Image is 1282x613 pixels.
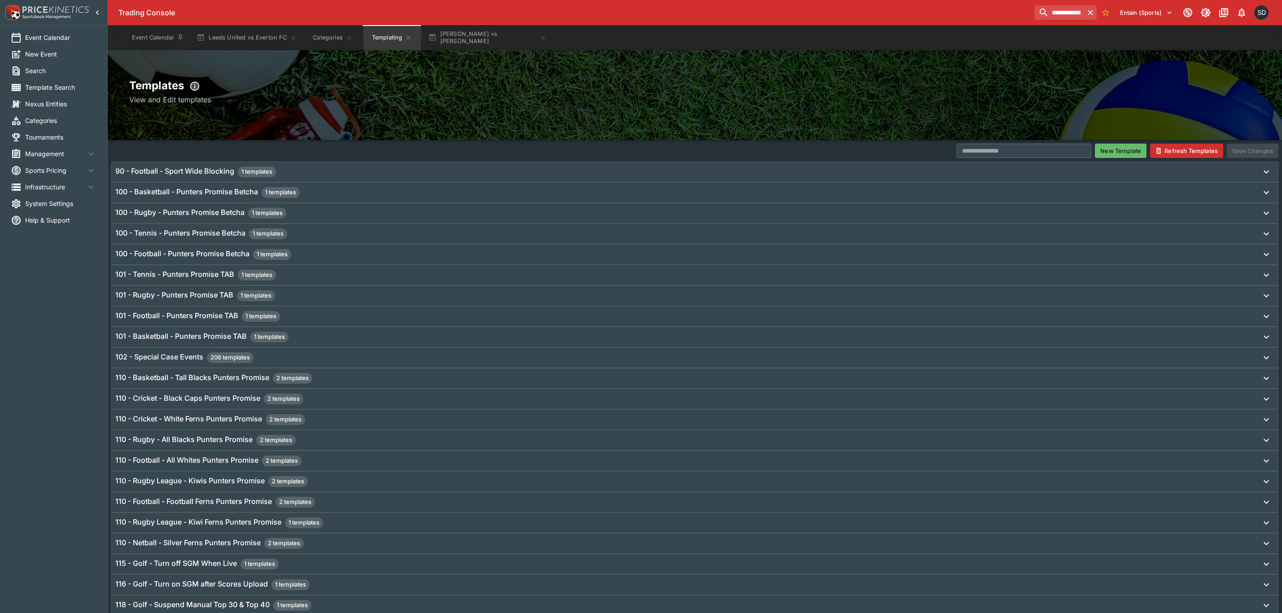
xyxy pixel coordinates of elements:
button: Documentation [1216,4,1232,21]
span: 1 templates [250,333,289,342]
span: Event Calendar [25,33,96,42]
button: Categories [304,25,362,50]
button: Templating [363,25,421,50]
h6: 110 - Cricket - White Ferns Punters Promise [115,414,305,425]
span: Tournaments [25,132,96,142]
h6: 101 - Tennis - Punters Promise TAB [115,270,276,280]
button: Toggle light/dark mode [1198,4,1214,21]
button: Select Tenant [1115,5,1178,20]
span: Infrastructure [25,182,86,192]
h6: 110 - Football - Football Ferns Punters Promise [115,497,315,508]
img: Sportsbook Management [22,15,71,19]
span: 2 templates [264,394,303,403]
span: 2 templates [276,498,315,507]
button: Scott Dowdall [1251,3,1271,22]
button: Leeds United vs Everton FC [191,25,302,50]
span: Management [25,149,86,158]
span: System Settings [25,199,96,208]
div: Scott Dowdall [1254,5,1269,20]
span: 2 templates [264,539,304,548]
span: 1 templates [241,560,279,569]
h6: 100 - Basketball - Punters Promise Betcha [115,187,300,198]
h6: 101 - Rugby - Punters Promise TAB [115,290,275,301]
h6: 100 - Tennis - Punters Promise Betcha [115,228,287,239]
span: 2 templates [266,415,305,424]
span: 1 templates [249,229,287,238]
span: 1 templates [253,250,291,259]
h6: 110 - Cricket - Black Caps Punters Promise [115,394,303,404]
button: No Bookmarks [1098,5,1113,20]
button: Connected to PK [1180,4,1196,21]
img: PriceKinetics Logo [3,4,21,22]
span: 1 templates [237,291,275,300]
h6: 102 - Special Case Events [115,352,254,363]
input: search [1035,5,1084,20]
span: 2 templates [256,436,296,445]
span: Categories [25,116,96,125]
h6: 110 - Football - All Whites Punters Promise [115,455,302,466]
h6: 100 - Rugby - Punters Promise Betcha [115,208,286,219]
h6: 110 - Basketball - Tall Blacks Punters Promise [115,373,312,384]
h6: 110 - Netball - Silver Ferns Punters Promise [115,538,304,549]
span: 1 templates [238,167,276,176]
span: Nexus Entities [25,99,96,109]
button: Refresh Templates [1150,144,1223,158]
h6: 115 - Golf - Turn off SGM When Live [115,559,279,569]
span: 1 templates [273,601,311,610]
h6: 118 - Golf - Suspend Manual Top 30 & Top 40 [115,600,311,611]
p: View and Edit templates [129,94,1260,105]
span: 1 templates [271,580,310,589]
button: New Template [1095,144,1146,158]
h6: 101 - Football - Punters Promise TAB [115,311,280,322]
span: 1 templates [242,312,280,321]
span: Template Search [25,83,96,92]
h6: 100 - Football - Punters Promise Betcha [115,249,291,260]
h2: Templates [129,78,1260,94]
button: Notifications [1234,4,1250,21]
h6: 110 - Rugby - All Blacks Punters Promise [115,435,296,446]
span: 2 templates [268,477,308,486]
span: Search [25,66,96,75]
span: 206 templates [207,353,254,362]
span: 1 templates [262,188,300,197]
button: Event Calendar [127,25,189,50]
h6: 116 - Golf - Turn on SGM after Scores Upload [115,579,310,590]
span: New Event [25,49,96,59]
h6: 90 - Football - Sport Wide Blocking [115,166,276,177]
div: Trading Console [118,8,1031,18]
span: 2 templates [273,374,312,383]
span: Sports Pricing [25,166,86,175]
h6: 101 - Basketball - Punters Promise TAB [115,332,289,342]
span: 1 templates [248,209,286,218]
h6: 110 - Rugby League - Kiwis Punters Promise [115,476,308,487]
span: 1 templates [238,271,276,280]
span: Help & Support [25,215,96,225]
span: 2 templates [262,456,302,465]
img: PriceKinetics [22,6,89,13]
button: [PERSON_NAME] vs [PERSON_NAME] [423,25,552,50]
h6: 110 - Rugby League - Kiwi Ferns Punters Promise [115,517,323,528]
span: 1 templates [285,518,323,527]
